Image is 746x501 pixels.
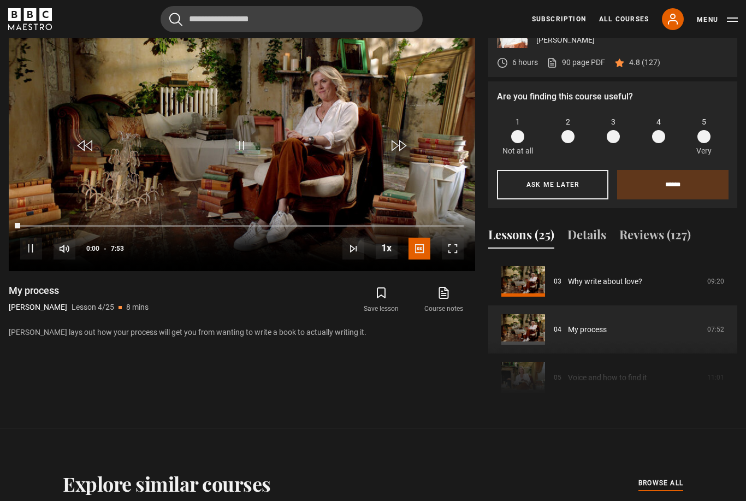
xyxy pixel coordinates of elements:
a: Course notes [413,284,475,316]
button: Save lesson [350,284,412,316]
span: browse all [638,478,683,488]
a: browse all [638,478,683,490]
span: 5 [702,116,706,128]
a: All Courses [599,14,649,24]
h1: My process [9,284,149,297]
button: Fullscreen [442,238,464,260]
video-js: Video Player [9,9,475,271]
p: Very [693,145,714,157]
span: 4 [656,116,661,128]
div: Progress Bar [20,225,464,227]
p: 8 mins [126,302,149,313]
button: Captions [408,238,430,260]
p: Lesson 4/25 [72,302,114,313]
p: [PERSON_NAME] [536,34,729,46]
button: Submit the search query [169,13,182,26]
span: 7:53 [111,239,124,258]
button: Details [567,226,606,249]
h2: Explore similar courses [63,472,271,495]
p: 4.8 (127) [629,57,660,68]
p: 6 hours [512,57,538,68]
p: [PERSON_NAME] lays out how your process will get you from wanting to write a book to actually wri... [9,327,475,338]
button: Pause [20,238,42,260]
button: Playback Rate [376,237,398,259]
button: Reviews (127) [619,226,691,249]
p: Are you finding this course useful? [497,90,729,103]
button: Toggle navigation [697,14,738,25]
button: Mute [54,238,75,260]
a: My process [568,324,607,335]
span: 0:00 [86,239,99,258]
input: Search [161,6,423,32]
button: Lessons (25) [488,226,554,249]
p: Not at all [502,145,533,157]
span: 1 [516,116,520,128]
span: 3 [611,116,615,128]
a: Subscription [532,14,586,24]
span: - [104,245,106,252]
svg: BBC Maestro [8,8,52,30]
a: Why write about love? [568,276,642,287]
a: 90 page PDF [547,57,605,68]
button: Next Lesson [342,238,364,260]
p: [PERSON_NAME] [9,302,67,313]
button: Ask me later [497,170,608,199]
span: 2 [566,116,570,128]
